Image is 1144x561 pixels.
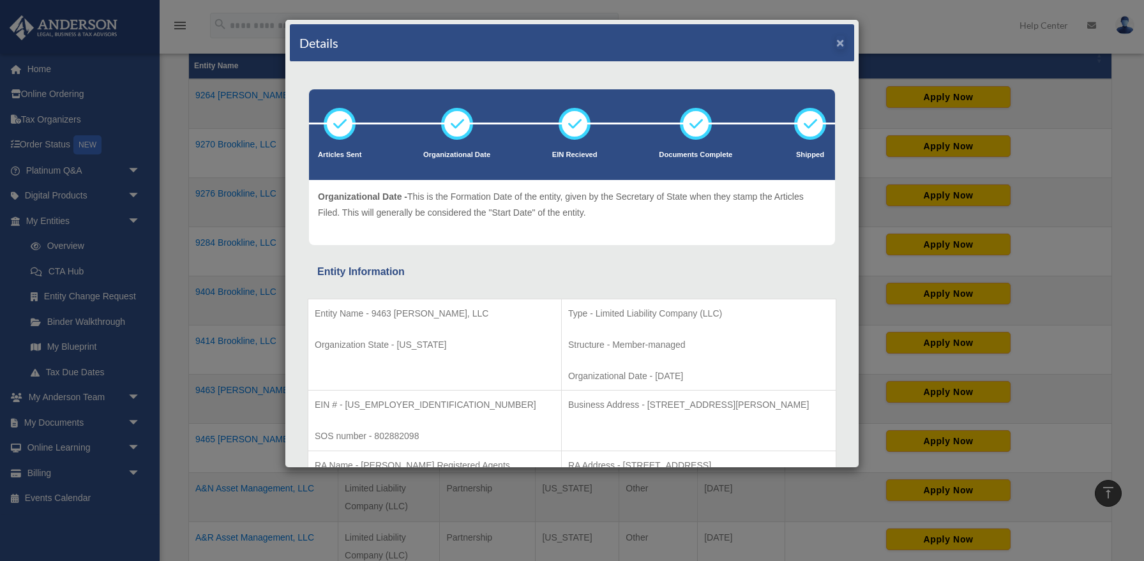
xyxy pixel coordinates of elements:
p: Business Address - [STREET_ADDRESS][PERSON_NAME] [568,397,829,413]
p: This is the Formation Date of the entity, given by the Secretary of State when they stamp the Art... [318,189,826,220]
button: × [836,36,845,49]
p: Organization State - [US_STATE] [315,337,555,353]
p: EIN Recieved [552,149,598,161]
p: Structure - Member-managed [568,337,829,353]
p: RA Address - [STREET_ADDRESS] [568,458,829,474]
p: Documents Complete [659,149,732,161]
p: EIN # - [US_EMPLOYER_IDENTIFICATION_NUMBER] [315,397,555,413]
p: Articles Sent [318,149,361,161]
p: RA Name - [PERSON_NAME] Registered Agents [315,458,555,474]
p: Type - Limited Liability Company (LLC) [568,306,829,322]
p: Shipped [794,149,826,161]
h4: Details [299,34,338,52]
div: Entity Information [317,263,827,281]
p: Entity Name - 9463 [PERSON_NAME], LLC [315,306,555,322]
p: Organizational Date [423,149,490,161]
span: Organizational Date - [318,191,407,202]
p: Organizational Date - [DATE] [568,368,829,384]
p: SOS number - 802882098 [315,428,555,444]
